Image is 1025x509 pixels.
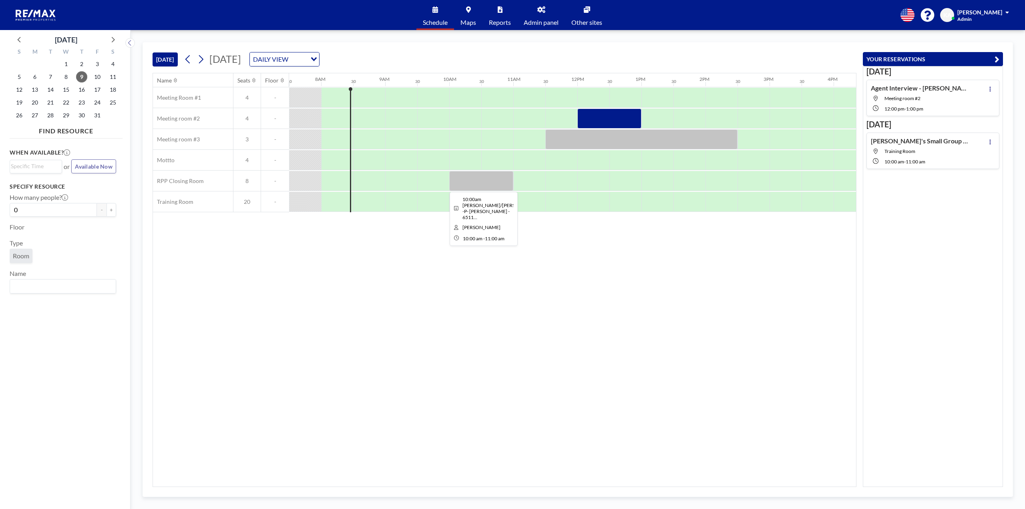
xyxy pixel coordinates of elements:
span: [PERSON_NAME] [957,9,1002,16]
div: T [43,47,58,58]
span: Friday, October 24, 2025 [92,97,103,108]
div: 30 [736,79,740,84]
span: Sunday, October 12, 2025 [14,84,25,95]
div: F [89,47,105,58]
span: - [261,157,289,164]
span: - [483,235,485,241]
span: Maps [460,19,476,26]
span: 8 [233,177,261,185]
h3: [DATE] [866,119,999,129]
span: Friday, October 3, 2025 [92,58,103,70]
div: 30 [607,79,612,84]
span: Thursday, October 30, 2025 [76,110,87,121]
div: [DATE] [55,34,77,45]
span: Monday, October 27, 2025 [29,110,40,121]
div: S [105,47,121,58]
span: Schedule [423,19,448,26]
span: Other sites [571,19,602,26]
span: 11:00 AM [906,159,925,165]
div: 30 [800,79,804,84]
span: - [261,115,289,122]
div: 4PM [828,76,838,82]
span: Training Room [884,148,915,154]
span: 10:00 AM [884,159,904,165]
input: Search for option [291,54,306,64]
h4: Agent Interview - [PERSON_NAME] [871,84,971,92]
span: 10:00 AM [463,235,482,241]
span: - [904,159,906,165]
span: 11:00 AM [485,235,504,241]
span: RPP Closing Room [153,177,204,185]
button: Available Now [71,159,116,173]
span: 1:00 PM [906,106,923,112]
span: Wednesday, October 8, 2025 [60,71,72,82]
span: - [261,94,289,101]
span: 4 [233,94,261,101]
span: Saturday, October 4, 2025 [107,58,119,70]
div: 9AM [379,76,390,82]
div: Search for option [250,52,319,66]
span: DAILY VIEW [251,54,290,64]
span: Friday, October 17, 2025 [92,84,103,95]
label: Name [10,270,26,278]
span: Wednesday, October 1, 2025 [60,58,72,70]
span: 12:00 PM [884,106,904,112]
div: W [58,47,74,58]
h3: [DATE] [866,66,999,76]
span: Thursday, October 23, 2025 [76,97,87,108]
span: - [904,106,906,112]
span: Monday, October 20, 2025 [29,97,40,108]
span: Sunday, October 26, 2025 [14,110,25,121]
button: YOUR RESERVATIONS [863,52,1003,66]
span: Tuesday, October 7, 2025 [45,71,56,82]
span: - [261,177,289,185]
span: Admin panel [524,19,559,26]
span: Saturday, October 25, 2025 [107,97,119,108]
label: Floor [10,223,24,231]
h3: Specify resource [10,183,116,190]
span: Room [13,252,29,260]
span: 20 [233,198,261,205]
div: 12PM [571,76,584,82]
span: Friday, October 10, 2025 [92,71,103,82]
span: Tuesday, October 14, 2025 [45,84,56,95]
div: 30 [543,79,548,84]
span: Wednesday, October 22, 2025 [60,97,72,108]
label: Type [10,239,23,247]
span: - [261,198,289,205]
span: Monday, October 6, 2025 [29,71,40,82]
div: 30 [287,79,292,84]
span: or [64,163,70,171]
span: Sunday, October 5, 2025 [14,71,25,82]
div: T [74,47,89,58]
span: Monday, October 13, 2025 [29,84,40,95]
span: Meeting room #2 [153,115,200,122]
div: 30 [415,79,420,84]
div: 10AM [443,76,456,82]
span: Tuesday, October 21, 2025 [45,97,56,108]
div: 30 [351,79,356,84]
div: Floor [265,77,279,84]
div: 2PM [699,76,709,82]
div: Search for option [10,280,116,293]
span: Wednesday, October 15, 2025 [60,84,72,95]
button: - [97,203,107,217]
img: organization-logo [13,7,59,23]
span: Mottto [153,157,175,164]
span: Admin [957,16,972,22]
span: Thursday, October 9, 2025 [76,71,87,82]
span: 3 [233,136,261,143]
span: Friday, October 31, 2025 [92,110,103,121]
span: 10:00am Smith/Hall -P- Sabine Weigelt - 6511 Five Forks Drive [462,196,540,220]
h4: [PERSON_NAME]'s Small Group Meeting [871,137,971,145]
span: Saturday, October 18, 2025 [107,84,119,95]
input: Search for option [11,281,111,292]
span: Wednesday, October 29, 2025 [60,110,72,121]
div: 3PM [764,76,774,82]
button: [DATE] [153,52,178,66]
div: 1PM [635,76,645,82]
span: Sunday, October 19, 2025 [14,97,25,108]
div: 8AM [315,76,326,82]
span: Tuesday, October 28, 2025 [45,110,56,121]
h4: FIND RESOURCE [10,124,123,135]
